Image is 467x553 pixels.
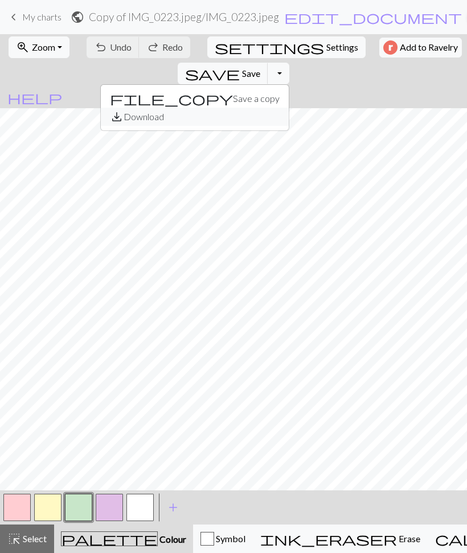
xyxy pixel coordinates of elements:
[110,91,233,106] span: file_copy
[400,40,458,55] span: Add to Ravelry
[32,42,55,52] span: Zoom
[16,39,30,55] span: zoom_in
[7,531,21,547] span: highlight_alt
[62,531,157,547] span: palette
[178,63,268,84] button: Save
[101,89,289,108] button: Save a copy
[166,499,180,515] span: add
[207,36,366,58] button: SettingsSettings
[101,108,289,126] button: Download
[260,531,397,547] span: ink_eraser
[193,525,253,553] button: Symbol
[158,534,186,544] span: Colour
[71,9,84,25] span: public
[22,11,62,22] span: My charts
[21,533,47,544] span: Select
[7,7,62,27] a: My charts
[215,39,324,55] span: settings
[214,533,245,544] span: Symbol
[242,68,260,79] span: Save
[7,89,62,105] span: help
[253,525,428,553] button: Erase
[215,40,324,54] i: Settings
[7,9,21,25] span: keyboard_arrow_left
[326,40,358,54] span: Settings
[9,36,69,58] button: Zoom
[383,40,398,55] img: Ravelry
[185,65,240,81] span: save
[379,38,462,58] button: Add to Ravelry
[284,9,462,25] span: edit_document
[89,10,279,23] h2: Copy of IMG_0223.jpeg / IMG_0223.jpeg
[397,533,420,544] span: Erase
[110,109,124,125] span: save_alt
[54,525,193,553] button: Colour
